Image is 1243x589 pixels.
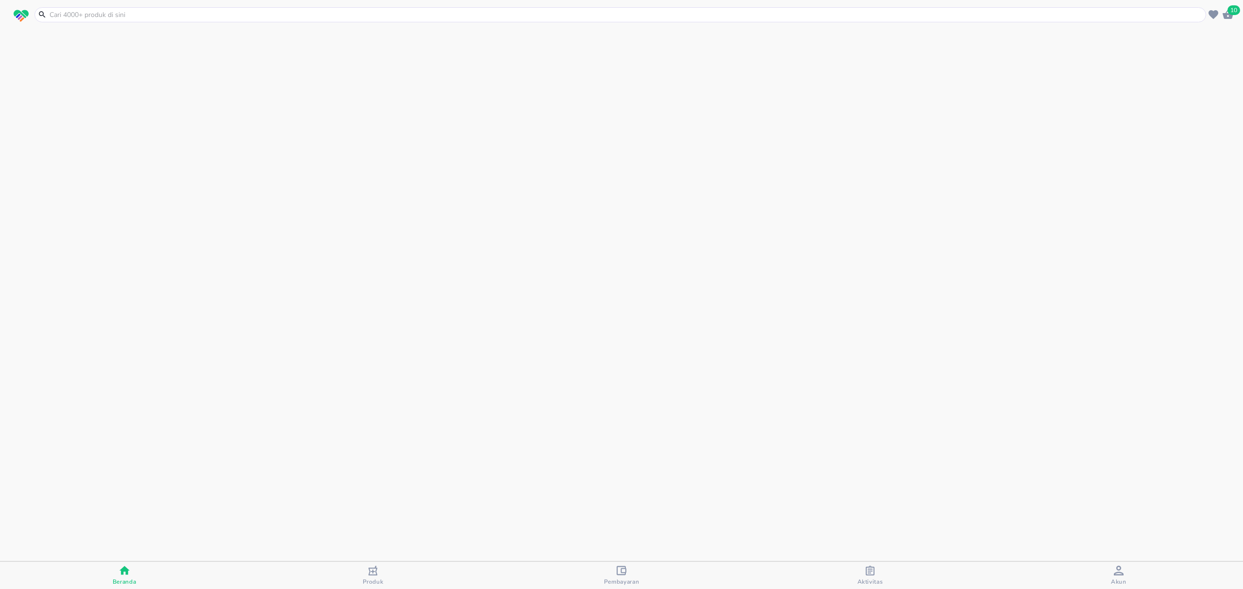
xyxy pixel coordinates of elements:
button: Aktivitas [746,562,994,589]
img: logo_swiperx_s.bd005f3b.svg [14,10,29,22]
button: 10 [1221,7,1235,22]
button: Akun [994,562,1243,589]
span: Akun [1111,578,1126,586]
button: Pembayaran [497,562,746,589]
button: Produk [249,562,497,589]
span: Beranda [113,578,136,586]
span: Aktivitas [857,578,883,586]
span: Pembayaran [604,578,639,586]
span: 10 [1227,5,1240,15]
span: Produk [363,578,384,586]
input: Cari 4000+ produk di sini [49,10,1204,20]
